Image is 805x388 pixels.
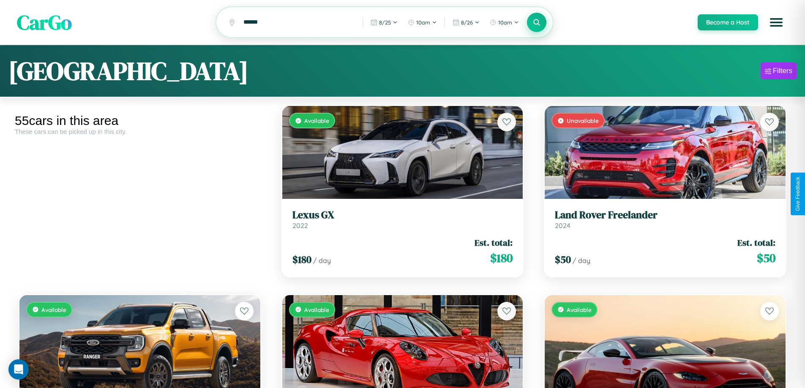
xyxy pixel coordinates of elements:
a: Lexus GX2022 [292,209,513,230]
span: / day [313,256,331,265]
span: 8 / 26 [461,19,473,26]
span: 8 / 25 [379,19,391,26]
span: Available [304,117,329,124]
span: CarGo [17,8,72,36]
span: $ 50 [555,252,571,266]
button: 8/26 [448,16,484,29]
button: 10am [486,16,523,29]
button: Open menu [764,11,788,34]
button: 8/25 [366,16,402,29]
span: 2024 [555,221,570,230]
span: Est. total: [737,236,775,249]
button: Filters [761,62,797,79]
div: Filters [773,67,792,75]
div: 55 cars in this area [15,114,265,128]
span: 10am [416,19,430,26]
span: Est. total: [475,236,513,249]
h3: Lexus GX [292,209,513,221]
button: 10am [404,16,441,29]
h3: Land Rover Freelander [555,209,775,221]
span: Unavailable [567,117,599,124]
span: 10am [498,19,512,26]
h1: [GEOGRAPHIC_DATA] [8,54,248,88]
button: Become a Host [698,14,758,30]
span: $ 180 [292,252,311,266]
div: Give Feedback [795,177,801,211]
span: Available [41,306,66,313]
span: Available [304,306,329,313]
span: Available [567,306,592,313]
span: 2022 [292,221,308,230]
div: Open Intercom Messenger [8,359,29,380]
span: $ 50 [757,250,775,266]
a: Land Rover Freelander2024 [555,209,775,230]
span: / day [573,256,590,265]
span: $ 180 [490,250,513,266]
div: These cars can be picked up in this city. [15,128,265,135]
